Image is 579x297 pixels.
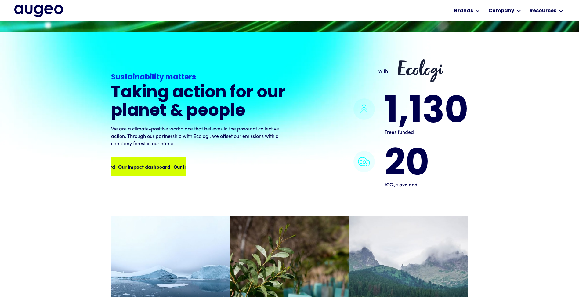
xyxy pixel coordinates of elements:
div: Brands [454,7,473,15]
p: Trees funded [385,129,468,136]
div: Sustainability matters [111,72,287,83]
strong: 1,130 [385,95,468,131]
div: Our impact dashboard [60,163,112,170]
div: 20 [385,151,429,180]
div: Resources [530,7,556,15]
div: Our impact dashboard [170,163,223,170]
img: Augeo's full logo in midnight blue. [14,5,63,17]
h3: Taking action for our planet & people [111,84,287,121]
p: with [378,68,388,75]
sub: 2 [393,185,395,188]
p: tCO e avoided [385,182,429,189]
a: home [14,5,63,17]
div: Company [488,7,514,15]
a: Our impact dashboardOur impact dashboardOur impact dashboard [111,157,186,176]
div: Our impact dashboard [115,163,167,170]
p: We are a climate-positive workplace that believes in the power of collective action. Through our ... [111,126,287,148]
